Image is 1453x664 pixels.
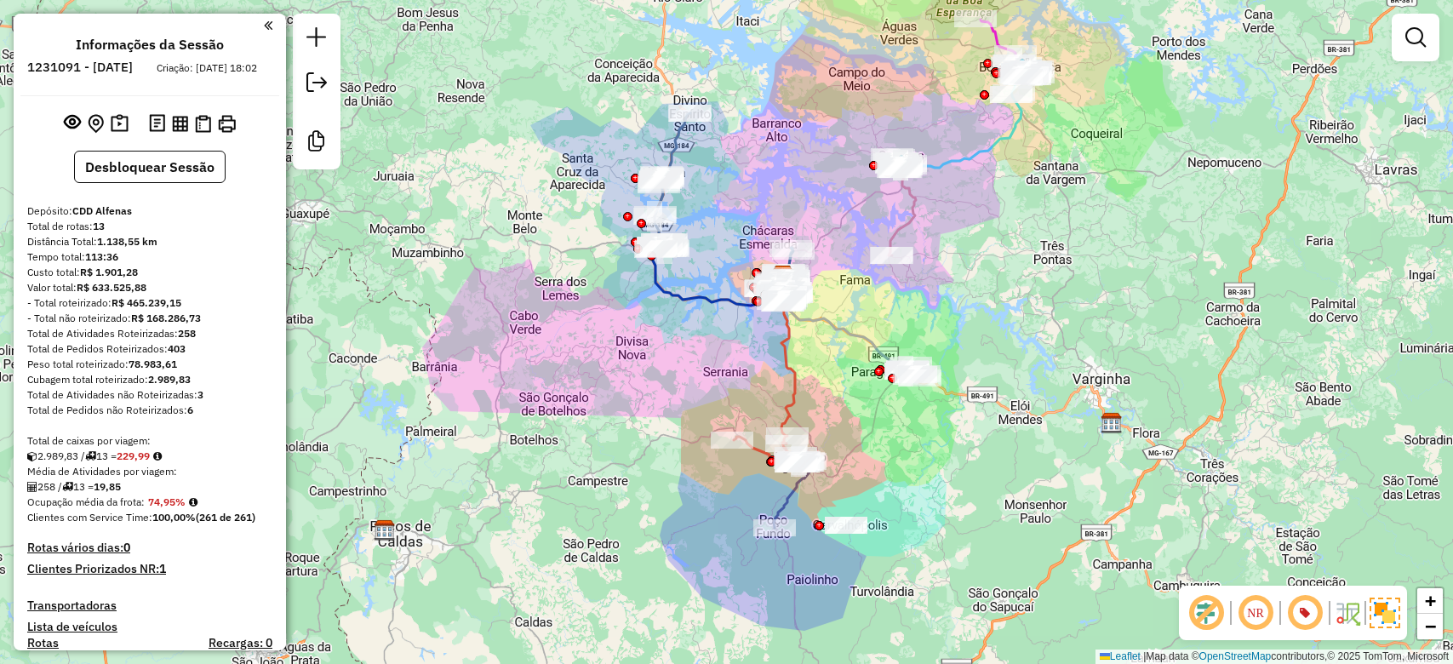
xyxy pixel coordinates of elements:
button: Desbloquear Sessão [74,151,226,183]
a: Leaflet [1100,650,1141,662]
span: | [1143,650,1146,662]
h4: Clientes Priorizados NR: [27,562,272,576]
span: Ocultar NR [1235,592,1276,633]
strong: 74,95% [148,495,186,508]
span: Exibir deslocamento [1186,592,1227,633]
div: Total de Atividades não Roteirizadas: [27,387,272,403]
div: Custo total: [27,265,272,280]
a: Nova sessão e pesquisa [300,20,334,59]
div: Total de rotas: [27,219,272,234]
img: Exibir/Ocultar setores [1370,598,1400,628]
div: Map data © contributors,© 2025 TomTom, Microsoft [1095,650,1453,664]
strong: 258 [178,327,196,340]
strong: (261 de 261) [196,511,255,524]
a: Rotas [27,636,59,650]
div: Valor total: [27,280,272,295]
button: Logs desbloquear sessão [146,111,169,137]
img: Campos Gerais [890,153,912,175]
div: Cubagem total roteirizado: [27,372,272,387]
h4: Informações da Sessão [76,37,224,53]
span: + [1425,590,1436,611]
strong: 19,85 [94,480,121,493]
img: Boa Esperança [1011,57,1033,79]
a: OpenStreetMap [1199,650,1272,662]
h4: Lista de veículos [27,620,272,634]
a: Zoom in [1417,588,1443,614]
button: Painel de Sugestão [107,111,132,137]
div: Atividade não roteirizada - BELA VISTA SUPERMERC [825,517,867,534]
button: Visualizar Romaneio [192,112,215,136]
strong: 78.983,61 [129,358,177,370]
strong: CDD Alfenas [72,204,132,217]
strong: R$ 633.525,88 [77,281,146,294]
a: Zoom out [1417,614,1443,639]
h4: Recargas: 0 [209,636,272,650]
i: Total de rotas [85,451,96,461]
span: Clientes com Service Time: [27,511,152,524]
div: Tempo total: [27,249,272,265]
span: Exibir número da rota [1284,592,1325,633]
div: - Total não roteirizado: [27,311,272,326]
div: 258 / 13 = [27,479,272,495]
button: Centralizar mapa no depósito ou ponto de apoio [84,111,107,137]
div: Total de Pedidos Roteirizados: [27,341,272,357]
em: Média calculada utilizando a maior ocupação (%Peso ou %Cubagem) de cada rota da sessão. Rotas cro... [189,497,197,507]
strong: 2.989,83 [148,373,191,386]
button: Visualizar relatório de Roteirização [169,112,192,135]
strong: R$ 1.901,28 [80,266,138,278]
strong: 1.138,55 km [97,235,157,248]
img: CDD Alfenas [772,265,794,287]
strong: 113:36 [85,250,118,263]
h6: 1231091 - [DATE] [27,60,133,75]
button: Imprimir Rotas [215,112,239,136]
div: Atividade não roteirizada - PAULA KATIELE BERNAR [990,86,1033,103]
a: Clique aqui para minimizar o painel [264,15,272,35]
div: Peso total roteirizado: [27,357,272,372]
img: CDD Varginha [1101,412,1123,434]
i: Total de Atividades [27,482,37,492]
i: Cubagem total roteirizado [27,451,37,461]
strong: R$ 168.286,73 [131,312,201,324]
strong: 1 [159,561,166,576]
strong: 3 [197,388,203,401]
div: Distância Total: [27,234,272,249]
div: Depósito: [27,203,272,219]
button: Exibir sessão original [60,110,84,137]
h4: Transportadoras [27,598,272,613]
strong: 100,00% [152,511,196,524]
strong: 229,99 [117,449,150,462]
a: Exportar sessão [300,66,334,104]
a: Exibir filtros [1399,20,1433,54]
img: CDD Poços de Caldas [374,519,396,541]
strong: 6 [187,404,193,416]
div: Total de caixas por viagem: [27,433,272,449]
div: - Total roteirizado: [27,295,272,311]
strong: 403 [168,342,186,355]
strong: 0 [123,540,130,555]
span: Ocupação média da frota: [27,495,145,508]
img: Fluxo de ruas [1334,599,1361,627]
strong: 13 [93,220,105,232]
i: Total de rotas [62,482,73,492]
div: 2.989,83 / 13 = [27,449,272,464]
div: Criação: [DATE] 18:02 [150,60,264,76]
div: Total de Atividades Roteirizadas: [27,326,272,341]
a: Criar modelo [300,124,334,163]
div: Média de Atividades por viagem: [27,464,272,479]
span: − [1425,615,1436,637]
h4: Rotas vários dias: [27,541,272,555]
div: Total de Pedidos não Roteirizados: [27,403,272,418]
strong: R$ 465.239,15 [112,296,181,309]
i: Meta Caixas/viagem: 237,10 Diferença: -7,11 [153,451,162,461]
